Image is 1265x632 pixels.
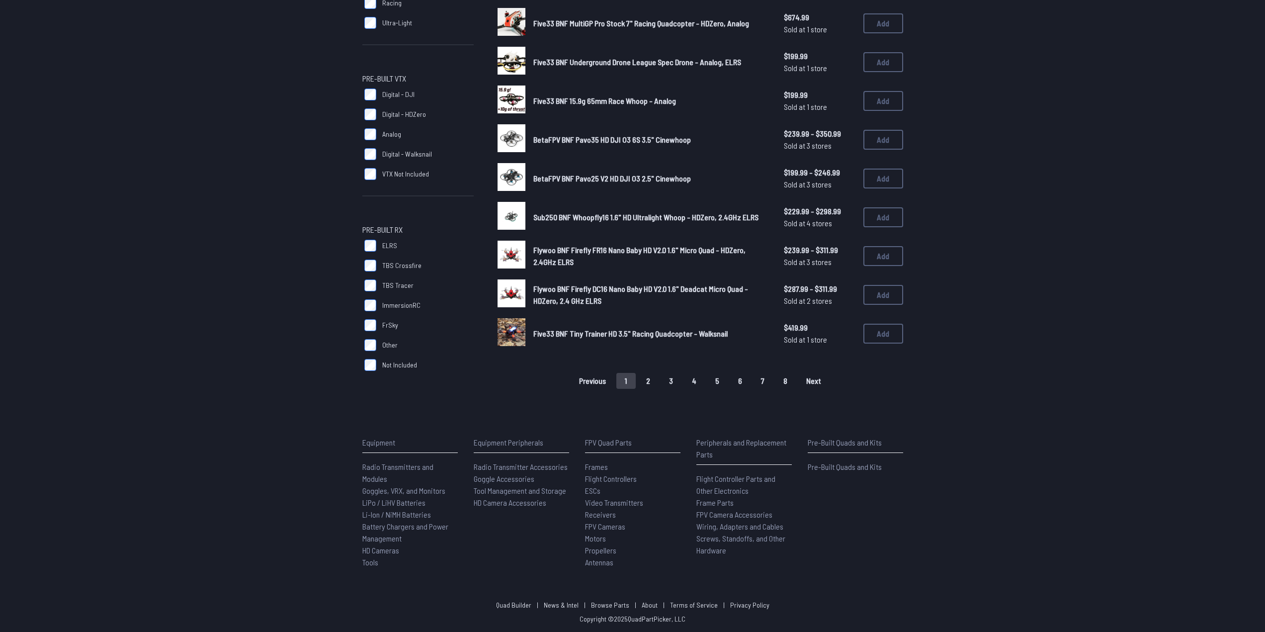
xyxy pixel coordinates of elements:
[533,18,749,28] span: Five33 BNF MultiGP Pro Stock 7" Racing Quadcopter - HDZero, Analog
[362,557,378,567] span: Tools
[863,13,903,33] button: Add
[784,334,855,346] span: Sold at 1 store
[382,129,401,139] span: Analog
[364,339,376,351] input: Other
[498,124,525,152] img: image
[533,328,768,340] a: Five33 BNF Tiny Trainer HD 3.5" Racing Quadcopter - Walksnail
[362,462,433,483] span: Radio Transmitters and Modules
[382,18,412,28] span: Ultra-Light
[474,498,546,507] span: HD Camera Accessories
[474,462,568,471] span: Radio Transmitter Accessories
[364,299,376,311] input: ImmersionRC
[775,373,796,389] button: 8
[533,95,768,107] a: Five33 BNF 15.9g 65mm Race Whoop - Analog
[863,169,903,188] button: Add
[585,497,680,509] a: Video Transmitters
[533,56,768,68] a: Five33 BNF Underground Drone League Spec Drone - Analog, ELRS
[362,73,406,85] span: Pre-Built VTX
[696,473,792,497] a: Flight Controller Parts and Other Electronics
[784,283,855,295] span: $287.99 - $311.99
[784,217,855,229] span: Sold at 4 stores
[362,556,458,568] a: Tools
[585,498,643,507] span: Video Transmitters
[784,140,855,152] span: Sold at 3 stores
[498,279,525,310] a: image
[533,135,691,144] span: BetaFPV BNF Pavo35 HD DJI O3 6S 3.5" Cinewhoop
[474,497,569,509] a: HD Camera Accessories
[498,124,525,155] a: image
[498,202,525,233] a: image
[382,300,421,310] span: ImmersionRC
[784,205,855,217] span: $229.99 - $298.99
[784,179,855,190] span: Sold at 3 stores
[362,486,445,495] span: Goggles, VRX, and Monitors
[863,246,903,266] button: Add
[808,461,903,473] a: Pre-Built Quads and Kits
[382,340,398,350] span: Other
[498,241,525,271] a: image
[533,17,768,29] a: Five33 BNF MultiGP Pro Stock 7" Racing Quadcopter - HDZero, Analog
[784,244,855,256] span: $239.99 - $311.99
[362,497,458,509] a: LiPo / LiHV Batteries
[730,373,751,389] button: 6
[696,474,775,495] span: Flight Controller Parts and Other Electronics
[498,86,525,116] a: image
[591,601,629,609] a: Browse Parts
[696,534,785,555] span: Screws, Standoffs, and Other Hardware
[362,545,399,555] span: HD Cameras
[498,202,525,230] img: image
[364,240,376,252] input: ELRS
[533,57,741,67] span: Five33 BNF Underground Drone League Spec Drone - Analog, ELRS
[498,318,525,349] a: image
[784,11,855,23] span: $674.99
[474,437,569,449] p: Equipment Peripherals
[382,169,429,179] span: VTX Not Included
[382,241,397,251] span: ELRS
[382,320,398,330] span: FrSky
[498,163,525,194] a: image
[863,52,903,72] button: Add
[696,533,792,556] a: Screws, Standoffs, and Other Hardware
[585,473,680,485] a: Flight Controllers
[863,130,903,150] button: Add
[533,174,691,183] span: BetaFPV BNF Pavo25 V2 HD DJI O3 2.5" Cinewhoop
[683,373,705,389] button: 4
[364,168,376,180] input: VTX Not Included
[498,163,525,191] img: image
[382,149,432,159] span: Digital - Walksnail
[362,509,458,521] a: Li-Ion / NiMH Batteries
[362,224,403,236] span: Pre-Built RX
[533,284,748,305] span: Flywoo BNF Firefly DC16 Nano Baby HD V2.0 1.6" Deadcat Micro Quad - HDZero, 2.4 GHz ELRS
[474,461,569,473] a: Radio Transmitter Accessories
[364,260,376,271] input: TBS Crossfire
[808,462,882,471] span: Pre-Built Quads and Kits
[696,510,772,519] span: FPV Camera Accessories
[784,167,855,179] span: $199.99 - $246.99
[585,522,625,531] span: FPV Cameras
[496,601,531,609] a: Quad Builder
[784,62,855,74] span: Sold at 1 store
[362,485,458,497] a: Goggles, VRX, and Monitors
[585,533,680,544] a: Motors
[474,485,569,497] a: Tool Management and Storage
[362,461,458,485] a: Radio Transmitters and Modules
[585,509,680,521] a: Receivers
[364,89,376,100] input: Digital - DJI
[498,86,525,113] img: image
[585,521,680,533] a: FPV Cameras
[806,377,821,385] span: Next
[382,261,422,271] span: TBS Crossfire
[585,545,616,555] span: Propellers
[498,8,525,39] a: image
[364,359,376,371] input: Not Included
[784,322,855,334] span: $419.99
[364,279,376,291] input: TBS Tracer
[585,510,616,519] span: Receivers
[696,521,792,533] a: Wiring, Adapters and Cables
[696,437,792,460] p: Peripherals and Replacement Parts
[498,8,525,36] img: image
[696,498,734,507] span: Frame Parts
[696,522,783,531] span: Wiring, Adapters and Cables
[585,485,680,497] a: ESCs
[364,108,376,120] input: Digital - HDZero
